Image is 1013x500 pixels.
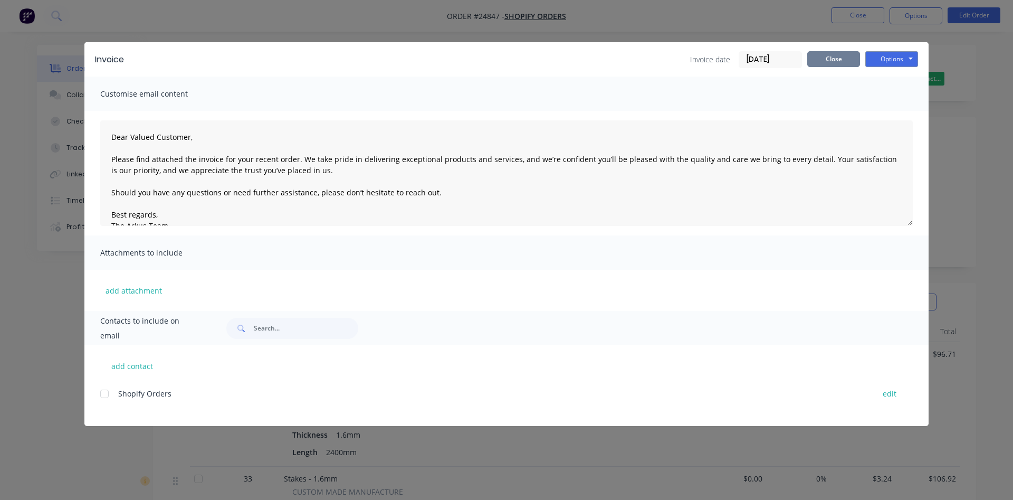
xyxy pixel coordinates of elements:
[100,358,164,374] button: add contact
[100,87,216,101] span: Customise email content
[95,53,124,66] div: Invoice
[100,314,200,343] span: Contacts to include on email
[118,389,171,399] span: Shopify Orders
[100,246,216,260] span: Attachments to include
[865,51,918,67] button: Options
[876,386,903,401] button: edit
[100,282,167,298] button: add attachment
[100,120,913,226] textarea: Dear Valued Customer, Please find attached the invoice for your recent order. We take pride in de...
[690,54,730,65] span: Invoice date
[807,51,860,67] button: Close
[254,318,358,339] input: Search...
